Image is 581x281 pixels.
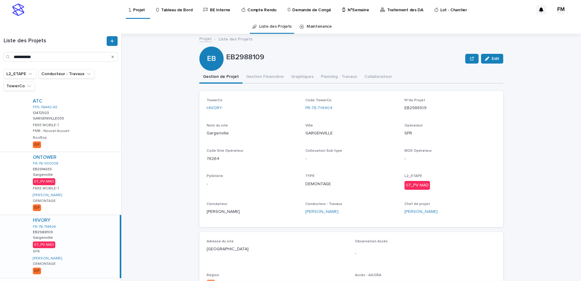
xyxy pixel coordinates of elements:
[404,202,430,206] span: Chef de projet
[317,71,361,84] button: Planning - Travaux
[404,181,430,190] div: 07_PV MAD
[355,273,381,277] span: Accès - AGORA
[33,234,54,240] p: Gargenville
[33,204,41,211] div: IDF
[33,115,65,121] p: GARGENVILLE005
[242,71,287,84] button: Gestion Financière
[404,156,496,162] p: -
[33,225,56,229] a: FR-78-714404
[33,123,59,127] p: FREE MOBILE-T
[207,174,223,178] span: Pylôniste
[207,156,298,162] p: 78264
[492,57,499,61] span: Edit
[404,105,496,111] p: EB2988109
[33,98,42,104] a: ATC
[355,250,496,257] p: -
[404,99,425,102] span: N°de Projet
[33,268,41,274] div: IDF
[207,105,222,111] a: HIVORY
[33,178,55,185] div: 07_PV MAD
[207,181,298,187] p: -
[33,193,62,197] a: [PERSON_NAME]
[305,105,332,111] a: FR-78-714404
[207,124,228,127] span: Nom du site
[404,149,432,153] span: MOE Opérateur
[199,30,224,63] div: EB
[33,241,55,248] div: 07_PV MAD
[199,35,212,42] a: Projet
[481,54,503,64] button: Edit
[4,52,118,62] input: Search
[33,161,58,166] a: FR-78-900038
[355,240,388,243] span: Observation Accès
[33,217,50,223] a: HIVORY
[305,130,397,137] p: GARGENVILLE
[207,149,243,153] span: Code Site Opérateur
[207,240,234,243] span: Adresse du site
[33,199,56,203] p: DEMONTAGE
[4,69,36,79] button: L2_ETAPE
[199,71,242,84] button: Gestion de Projet
[4,38,105,44] h1: Liste des Projets
[33,110,50,115] p: 12472503
[305,149,342,153] span: Collocation Sub-type
[305,181,397,187] p: DEMONTAGE
[207,99,222,102] span: TowerCo
[226,53,463,62] p: EB2988109
[33,141,41,148] div: IDF
[39,69,95,79] button: Conducteur - Travaux
[4,81,35,91] button: TowerCo
[207,209,298,215] p: [PERSON_NAME]
[33,256,62,261] a: [PERSON_NAME]
[404,130,496,137] p: SFR
[307,19,332,34] a: Maintenance
[305,202,342,206] span: Conducteur - Travaux
[404,209,438,215] a: [PERSON_NAME]
[361,71,396,84] button: Collaborateur
[404,174,422,178] span: L2_ETAPE
[33,262,56,266] p: DEMONTAGE
[305,156,397,162] p: -
[12,4,24,16] img: stacker-logo-s-only.png
[259,19,292,34] a: Liste des Projets
[305,209,339,215] a: [PERSON_NAME]
[33,249,40,254] p: SFR
[33,172,54,177] p: Gargenville
[207,202,227,206] span: Concepteur
[287,71,317,84] button: Graphiques
[33,229,54,234] p: EB2988109
[556,5,566,15] div: FM
[33,136,46,140] p: Rooftop
[33,154,57,160] a: ONTOWER
[33,166,53,172] p: EB2914655
[33,105,57,109] a: FPS-78440-A5
[305,99,332,102] span: Code TowerCo
[207,130,298,137] p: Gargenville
[305,124,313,127] span: Ville
[207,273,219,277] span: Région
[33,186,59,191] p: FREE MOBILE-T
[218,35,253,42] p: Liste des Projets
[404,124,423,127] span: Opérateur
[33,129,69,133] p: FMB - Nouvel Accueil
[305,174,315,178] span: TYPE
[207,246,348,252] p: [GEOGRAPHIC_DATA]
